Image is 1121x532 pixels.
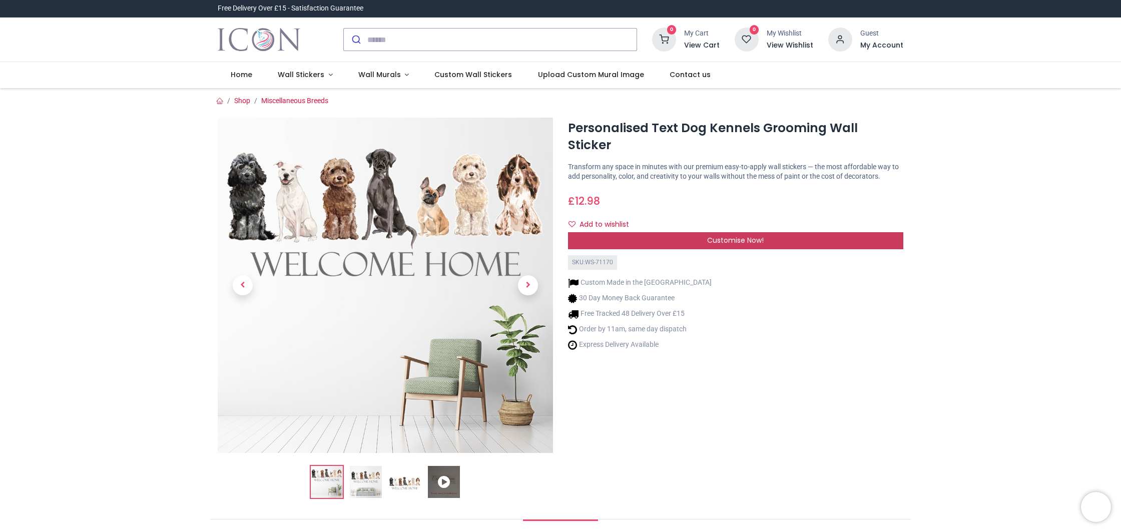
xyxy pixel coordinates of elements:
img: WS-71170-02 [350,466,382,498]
a: Wall Stickers [265,62,345,88]
iframe: Brevo live chat [1081,492,1111,522]
li: Order by 11am, same day dispatch [568,324,712,335]
span: £ [568,194,600,208]
span: 12.98 [575,194,600,208]
a: Shop [234,97,250,105]
a: Miscellaneous Breeds [261,97,328,105]
a: View Cart [684,41,720,51]
span: Next [518,275,538,295]
span: Contact us [670,70,711,80]
a: Logo of Icon Wall Stickers [218,26,300,54]
a: View Wishlist [767,41,813,51]
sup: 0 [667,25,677,35]
img: Personalised Text Dog Kennels Grooming Wall Sticker [311,466,343,498]
a: Wall Murals [345,62,422,88]
div: My Cart [684,29,720,39]
span: Home [231,70,252,80]
div: SKU: WS-71170 [568,255,617,270]
button: Add to wishlistAdd to wishlist [568,216,638,233]
a: My Account [860,41,903,51]
span: Wall Murals [358,70,401,80]
div: Free Delivery Over £15 - Satisfaction Guarantee [218,4,363,14]
li: Free Tracked 48 Delivery Over £15 [568,309,712,319]
li: 30 Day Money Back Guarantee [568,293,712,304]
div: Guest [860,29,903,39]
h1: Personalised Text Dog Kennels Grooming Wall Sticker [568,120,903,154]
div: My Wishlist [767,29,813,39]
span: Previous [233,275,253,295]
iframe: Customer reviews powered by Trustpilot [693,4,903,14]
span: Customise Now! [707,235,764,245]
span: Wall Stickers [278,70,324,80]
img: Icon Wall Stickers [218,26,300,54]
a: Next [503,168,553,403]
p: Transform any space in minutes with our premium easy-to-apply wall stickers — the most affordable... [568,162,903,182]
li: Custom Made in the [GEOGRAPHIC_DATA] [568,278,712,288]
sup: 0 [750,25,759,35]
li: Express Delivery Available [568,340,712,350]
a: 0 [735,35,759,43]
i: Add to wishlist [569,221,576,228]
img: Personalised Text Dog Kennels Grooming Wall Sticker [218,118,553,453]
button: Submit [344,29,367,51]
img: WS-71170-03 [389,466,421,498]
a: 0 [652,35,676,43]
span: Custom Wall Stickers [434,70,512,80]
span: Upload Custom Mural Image [538,70,644,80]
a: Previous [218,168,268,403]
